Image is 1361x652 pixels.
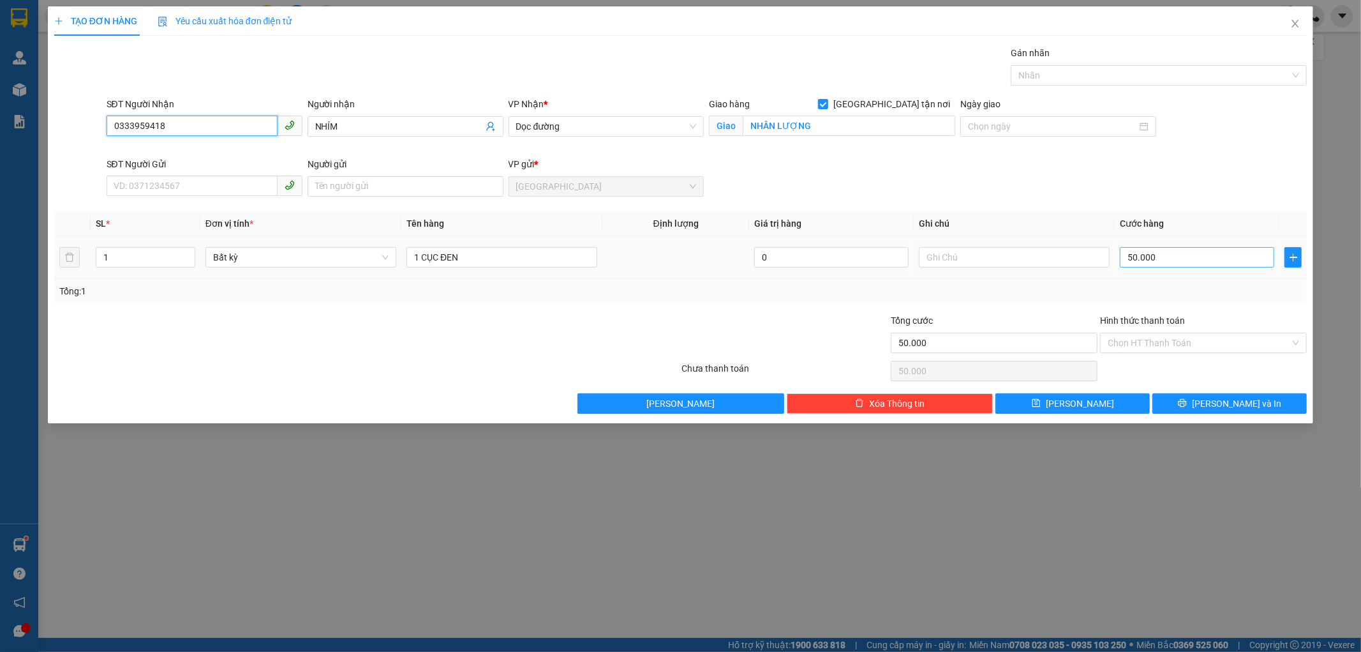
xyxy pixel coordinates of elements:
[914,211,1115,236] th: Ghi chú
[486,121,496,132] span: user-add
[138,16,169,47] img: logo.jpg
[107,61,175,77] li: (c) 2017
[754,218,801,229] span: Giá trị hàng
[681,361,890,384] div: Chưa thanh toán
[516,177,697,196] span: Sài Gòn
[59,247,80,268] button: delete
[107,49,175,59] b: [DOMAIN_NAME]
[1032,398,1041,409] span: save
[646,397,715,411] span: [PERSON_NAME]
[709,99,750,109] span: Giao hàng
[1284,247,1302,268] button: plus
[107,97,302,111] div: SĐT Người Nhận
[1100,315,1185,326] label: Hình thức thanh toán
[1285,252,1301,262] span: plus
[205,218,253,229] span: Đơn vị tính
[16,82,56,142] b: Xe Đăng Nhân
[1178,398,1187,409] span: printer
[855,398,864,409] span: delete
[1120,218,1164,229] span: Cước hàng
[960,99,1000,109] label: Ngày giao
[285,180,295,190] span: phone
[285,120,295,130] span: phone
[891,315,933,326] span: Tổng cước
[828,97,955,111] span: [GEOGRAPHIC_DATA] tận nơi
[1290,19,1300,29] span: close
[869,397,925,411] span: Xóa Thông tin
[709,116,743,136] span: Giao
[509,157,704,171] div: VP gửi
[158,16,292,26] span: Yêu cầu xuất hóa đơn điện tử
[54,17,63,26] span: plus
[78,19,126,79] b: Gửi khách hàng
[1046,397,1114,411] span: [PERSON_NAME]
[213,248,389,267] span: Bất kỳ
[1192,397,1281,411] span: [PERSON_NAME] và In
[995,393,1150,414] button: save[PERSON_NAME]
[406,247,597,268] input: VD: Bàn, Ghế
[509,99,544,109] span: VP Nhận
[308,97,503,111] div: Người nhận
[406,218,444,229] span: Tên hàng
[59,284,525,298] div: Tổng: 1
[1011,48,1050,58] label: Gán nhãn
[743,116,955,136] input: Giao tận nơi
[787,393,993,414] button: deleteXóa Thông tin
[54,16,137,26] span: TẠO ĐƠN HÀNG
[1152,393,1307,414] button: printer[PERSON_NAME] và In
[968,119,1137,133] input: Ngày giao
[308,157,503,171] div: Người gửi
[1277,6,1313,42] button: Close
[158,17,168,27] img: icon
[107,157,302,171] div: SĐT Người Gửi
[96,218,106,229] span: SL
[919,247,1110,268] input: Ghi Chú
[653,218,699,229] span: Định lượng
[577,393,784,414] button: [PERSON_NAME]
[516,117,697,136] span: Dọc đường
[754,247,909,268] input: 0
